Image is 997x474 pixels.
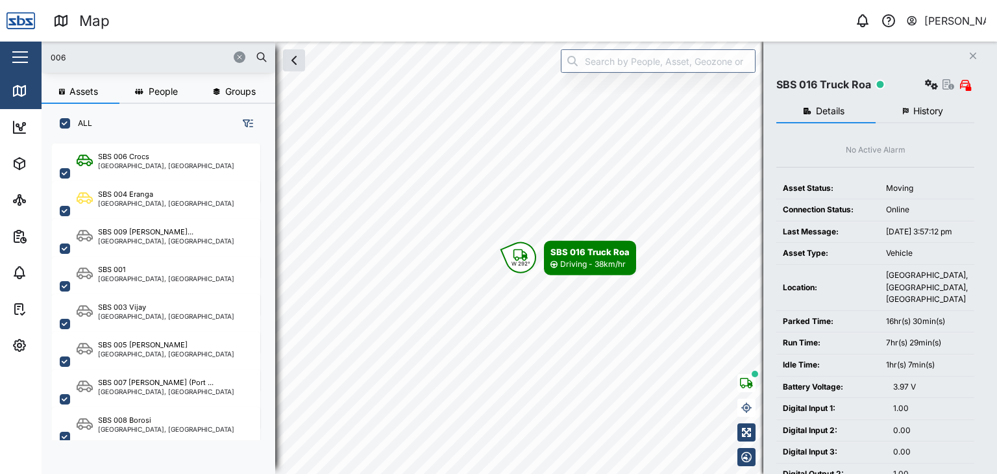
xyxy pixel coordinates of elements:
div: SBS 005 [PERSON_NAME] [98,340,188,351]
span: Groups [225,87,256,96]
div: Run Time: [783,337,873,349]
span: Assets [69,87,98,96]
div: Reports [34,229,78,243]
div: 1.00 [893,403,968,415]
div: Tasks [34,302,69,316]
div: [GEOGRAPHIC_DATA], [GEOGRAPHIC_DATA] [98,162,234,169]
div: Digital Input 2: [783,425,880,437]
div: Online [886,204,968,216]
div: Digital Input 1: [783,403,880,415]
div: Battery Voltage: [783,381,880,393]
div: Last Message: [783,226,873,238]
div: SBS 003 Vijay [98,302,146,313]
div: SBS 008 Borosi [98,415,151,426]
div: W 292° [511,261,530,266]
div: 0.00 [893,425,968,437]
div: [GEOGRAPHIC_DATA], [GEOGRAPHIC_DATA] [98,275,234,282]
div: 3.97 V [893,381,968,393]
div: [GEOGRAPHIC_DATA], [GEOGRAPHIC_DATA] [98,238,234,244]
div: Map [34,84,63,98]
div: Driving - 38km/hr [560,258,626,271]
div: 1hr(s) 7min(s) [886,359,968,371]
div: [GEOGRAPHIC_DATA], [GEOGRAPHIC_DATA] [98,351,234,357]
div: [GEOGRAPHIC_DATA], [GEOGRAPHIC_DATA] [98,200,234,206]
div: Parked Time: [783,316,873,328]
div: 0.00 [893,446,968,458]
div: Settings [34,338,80,353]
div: 16hr(s) 30min(s) [886,316,968,328]
div: Sites [34,193,65,207]
div: SBS 001 [98,264,125,275]
div: Asset Status: [783,182,873,195]
div: [GEOGRAPHIC_DATA], [GEOGRAPHIC_DATA] [98,426,234,432]
div: Asset Type: [783,247,873,260]
canvas: Map [42,42,997,474]
img: Main Logo [6,6,35,35]
div: Connection Status: [783,204,873,216]
div: No Active Alarm [846,144,905,156]
div: SBS 007 [PERSON_NAME] (Port ... [98,377,214,388]
div: SBS 016 Truck Roa [776,77,871,93]
button: [PERSON_NAME] [905,12,987,30]
input: Search by People, Asset, Geozone or Place [561,49,756,73]
div: [DATE] 3:57:12 pm [886,226,968,238]
div: [GEOGRAPHIC_DATA], [GEOGRAPHIC_DATA], [GEOGRAPHIC_DATA] [886,269,968,306]
label: ALL [70,118,92,129]
div: Map marker [505,241,636,275]
span: Details [816,106,844,116]
div: 7hr(s) 29min(s) [886,337,968,349]
div: [GEOGRAPHIC_DATA], [GEOGRAPHIC_DATA] [98,313,234,319]
span: People [149,87,178,96]
div: Vehicle [886,247,968,260]
div: SBS 004 Eranga [98,189,153,200]
div: Digital Input 3: [783,446,880,458]
div: Idle Time: [783,359,873,371]
div: grid [52,139,275,464]
input: Search assets or drivers [49,47,267,67]
div: [GEOGRAPHIC_DATA], [GEOGRAPHIC_DATA] [98,388,234,395]
div: SBS 009 [PERSON_NAME]... [98,227,193,238]
div: Assets [34,156,74,171]
div: Moving [886,182,968,195]
div: SBS 016 Truck Roa [550,245,630,258]
div: Alarms [34,266,74,280]
div: Map [79,10,110,32]
div: SBS 006 Crocs [98,151,149,162]
div: [PERSON_NAME] [924,13,987,29]
div: Location: [783,282,873,294]
span: History [913,106,943,116]
div: Dashboard [34,120,92,134]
